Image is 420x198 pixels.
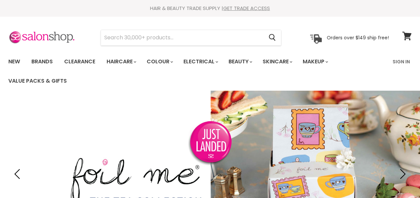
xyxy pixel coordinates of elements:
[142,55,177,69] a: Colour
[59,55,100,69] a: Clearance
[3,52,389,91] ul: Main menu
[224,55,256,69] a: Beauty
[395,167,408,181] button: Next
[3,74,72,88] a: Value Packs & Gifts
[101,30,281,46] form: Product
[263,30,281,45] button: Search
[102,55,140,69] a: Haircare
[178,55,222,69] a: Electrical
[298,55,332,69] a: Makeup
[389,55,414,69] a: Sign In
[3,55,25,69] a: New
[12,167,25,181] button: Previous
[26,55,58,69] a: Brands
[327,34,389,40] p: Orders over $149 ship free!
[223,5,270,12] a: GET TRADE ACCESS
[258,55,296,69] a: Skincare
[101,30,263,45] input: Search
